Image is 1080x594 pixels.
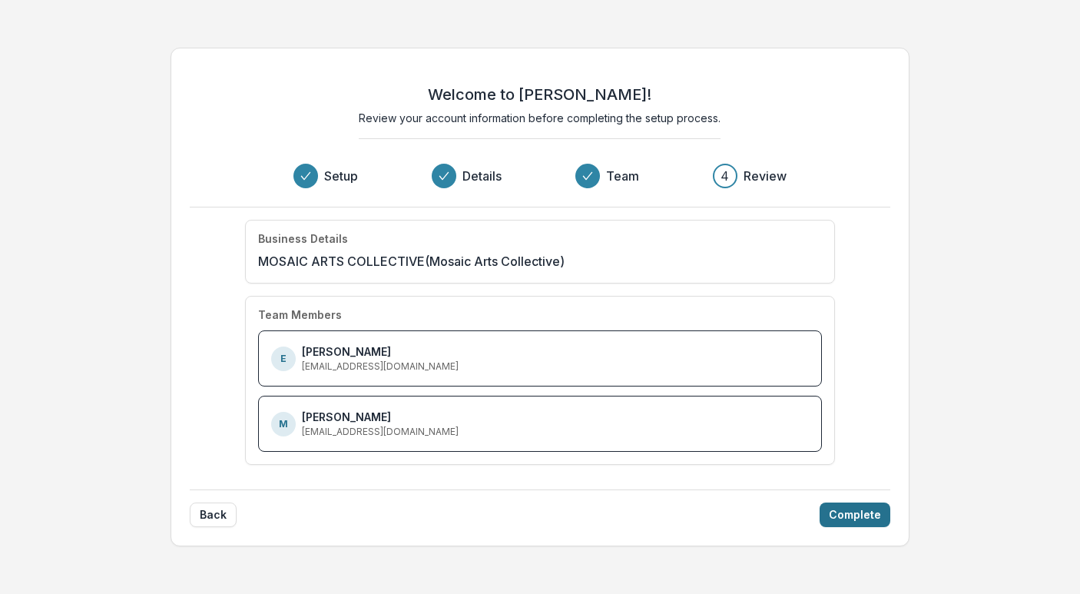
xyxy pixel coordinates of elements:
h4: Business Details [258,233,348,246]
h3: Setup [324,167,358,185]
p: Review your account information before completing the setup process. [359,110,721,126]
p: M [279,417,288,431]
h3: Details [462,167,502,185]
h2: Welcome to [PERSON_NAME]! [428,85,651,104]
h3: Review [744,167,787,185]
p: E [280,352,287,366]
button: Back [190,503,237,527]
h4: Team Members [258,309,342,322]
p: [EMAIL_ADDRESS][DOMAIN_NAME] [302,360,459,373]
div: Progress [293,164,787,188]
h3: Team [606,167,639,185]
p: MOSAIC ARTS COLLECTIVE (Mosaic Arts Collective) [258,252,565,270]
p: [PERSON_NAME] [302,409,391,425]
button: Complete [820,503,890,527]
div: 4 [721,167,729,185]
p: [EMAIL_ADDRESS][DOMAIN_NAME] [302,425,459,439]
p: [PERSON_NAME] [302,343,391,360]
